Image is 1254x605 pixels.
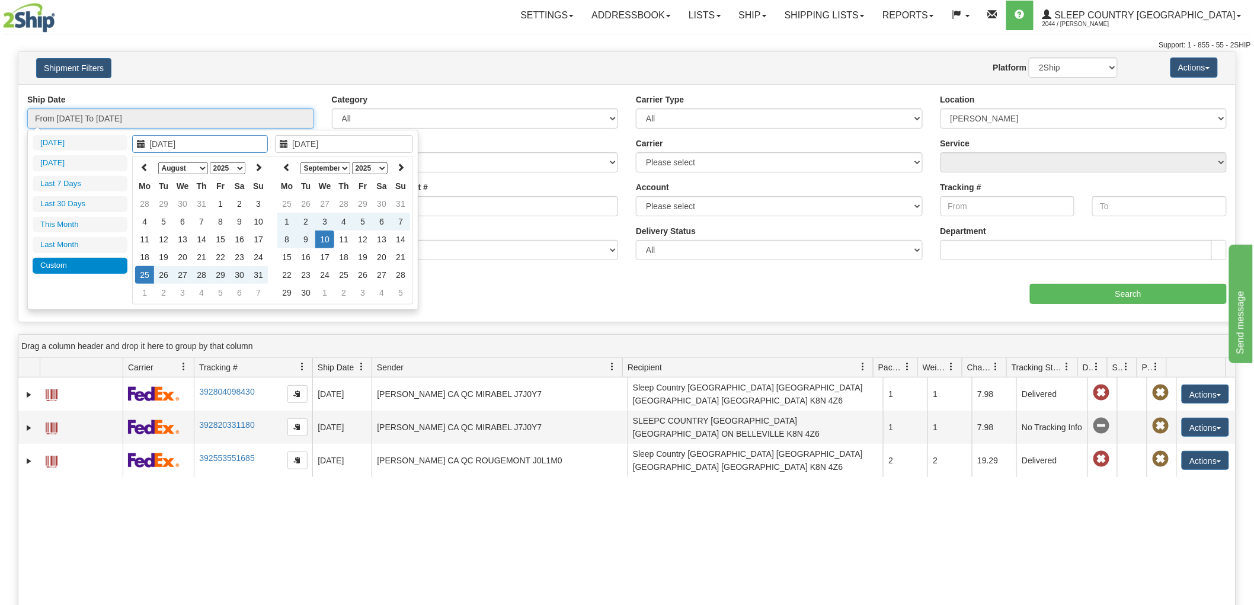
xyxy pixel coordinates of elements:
td: 13 [372,231,391,248]
td: 18 [135,248,154,266]
a: Tracking Status filter column settings [1057,357,1077,377]
button: Actions [1182,385,1229,404]
td: 1 [315,284,334,302]
td: Sleep Country [GEOGRAPHIC_DATA] [GEOGRAPHIC_DATA] [GEOGRAPHIC_DATA] [GEOGRAPHIC_DATA] K8N 4Z6 [628,377,884,411]
button: Actions [1182,418,1229,437]
th: Su [249,177,268,195]
li: Last 30 Days [33,196,127,212]
td: 5 [211,284,230,302]
span: Carrier [128,361,153,373]
input: To [1092,196,1227,216]
li: Last Month [33,237,127,253]
td: 4 [334,213,353,231]
td: [DATE] [312,444,372,477]
td: 5 [154,213,173,231]
td: 2 [154,284,173,302]
li: This Month [33,217,127,233]
td: 9 [230,213,249,231]
span: Pickup Not Assigned [1152,385,1169,401]
td: 15 [277,248,296,266]
th: Fr [353,177,372,195]
td: 28 [391,266,410,284]
td: 27 [173,266,192,284]
td: 6 [230,284,249,302]
td: 19 [353,248,372,266]
td: 25 [135,266,154,284]
label: Delivery Status [636,225,696,237]
th: Sa [372,177,391,195]
td: 21 [192,248,211,266]
td: 31 [391,195,410,213]
span: Late [1093,385,1109,401]
td: 7 [249,284,268,302]
th: We [173,177,192,195]
a: Shipping lists [776,1,874,30]
td: No Tracking Info [1016,411,1087,444]
td: 27 [372,266,391,284]
img: 2 - FedEx Express® [128,420,180,434]
span: Delivery Status [1083,361,1093,373]
label: Service [940,137,970,149]
td: 19 [154,248,173,266]
label: Tracking # [940,181,981,193]
td: 6 [372,213,391,231]
td: 30 [230,266,249,284]
a: Sender filter column settings [602,357,622,377]
a: Shipment Issues filter column settings [1117,357,1137,377]
button: Copy to clipboard [287,418,308,436]
td: 2 [334,284,353,302]
span: Packages [878,361,903,373]
button: Copy to clipboard [287,452,308,469]
td: 7.98 [972,377,1016,411]
span: Sleep Country [GEOGRAPHIC_DATA] [1052,10,1236,20]
span: Recipient [628,361,662,373]
div: Support: 1 - 855 - 55 - 2SHIP [3,40,1251,50]
button: Actions [1182,451,1229,470]
td: 17 [315,248,334,266]
span: Charge [967,361,992,373]
span: Pickup Not Assigned [1152,418,1169,434]
td: 29 [211,266,230,284]
button: Shipment Filters [36,58,111,78]
td: Sleep Country [GEOGRAPHIC_DATA] [GEOGRAPHIC_DATA] [GEOGRAPHIC_DATA] [GEOGRAPHIC_DATA] K8N 4Z6 [628,444,884,477]
a: 392820331180 [199,420,254,430]
td: 1 [883,377,927,411]
label: Carrier [636,137,663,149]
div: Send message [9,7,110,21]
td: [DATE] [312,377,372,411]
a: Expand [23,422,35,434]
button: Actions [1170,57,1218,78]
a: Weight filter column settings [942,357,962,377]
td: 28 [135,195,154,213]
td: [DATE] [312,411,372,444]
th: We [315,177,334,195]
td: 8 [211,213,230,231]
td: 1 [883,411,927,444]
td: 19.29 [972,444,1016,477]
td: 25 [277,195,296,213]
td: 14 [192,231,211,248]
td: 4 [135,213,154,231]
img: 2 - FedEx Express® [128,453,180,468]
td: SLEEPC COUNTRY [GEOGRAPHIC_DATA] [GEOGRAPHIC_DATA] ON BELLEVILLE K8N 4Z6 [628,411,884,444]
span: Tracking Status [1012,361,1063,373]
li: Custom [33,258,127,274]
label: Platform [993,62,1027,73]
iframe: chat widget [1227,242,1253,363]
input: Search [1030,284,1227,304]
a: Sleep Country [GEOGRAPHIC_DATA] 2044 / [PERSON_NAME] [1034,1,1250,30]
th: Th [192,177,211,195]
li: Last 7 Days [33,176,127,192]
td: 21 [391,248,410,266]
td: 16 [230,231,249,248]
label: Department [940,225,987,237]
td: 6 [173,213,192,231]
label: Category [332,94,368,105]
th: Mo [135,177,154,195]
td: 8 [277,231,296,248]
a: Ship Date filter column settings [351,357,372,377]
li: [DATE] [33,155,127,171]
td: 29 [353,195,372,213]
td: 23 [296,266,315,284]
a: Label [46,417,57,436]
